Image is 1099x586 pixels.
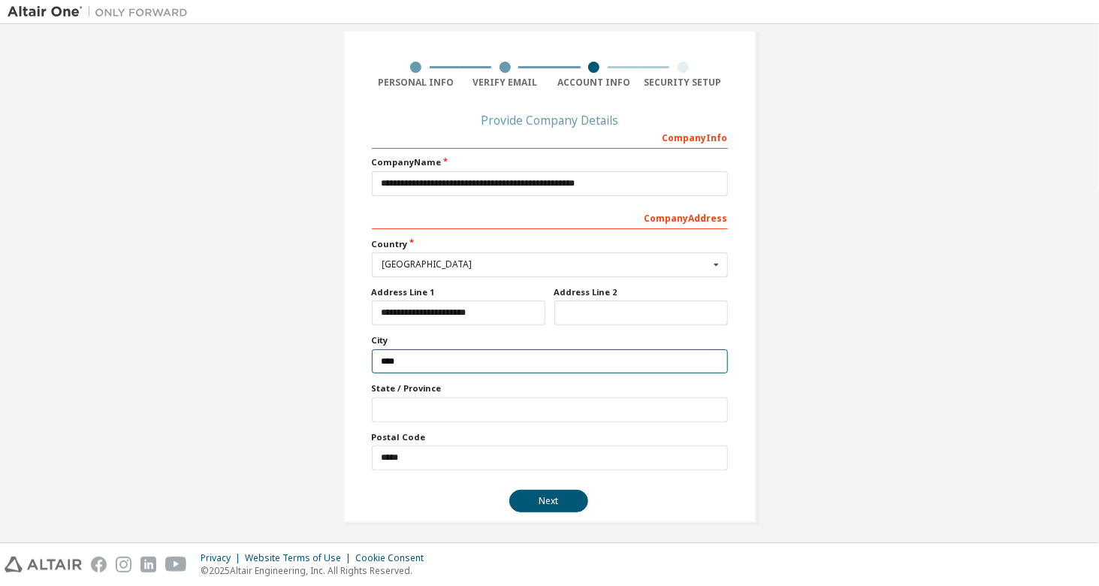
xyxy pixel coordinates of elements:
[245,552,355,564] div: Website Terms of Use
[116,557,131,572] img: instagram.svg
[201,552,245,564] div: Privacy
[165,557,187,572] img: youtube.svg
[372,125,728,149] div: Company Info
[5,557,82,572] img: altair_logo.svg
[382,260,709,269] div: [GEOGRAPHIC_DATA]
[372,382,728,394] label: State / Province
[372,334,728,346] label: City
[8,5,195,20] img: Altair One
[372,156,728,168] label: Company Name
[372,431,728,443] label: Postal Code
[554,286,728,298] label: Address Line 2
[372,286,545,298] label: Address Line 1
[372,116,728,125] div: Provide Company Details
[201,564,433,577] p: © 2025 Altair Engineering, Inc. All Rights Reserved.
[460,77,550,89] div: Verify Email
[639,77,728,89] div: Security Setup
[372,77,461,89] div: Personal Info
[372,238,728,250] label: Country
[372,205,728,229] div: Company Address
[550,77,639,89] div: Account Info
[509,490,588,512] button: Next
[140,557,156,572] img: linkedin.svg
[355,552,433,564] div: Cookie Consent
[91,557,107,572] img: facebook.svg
